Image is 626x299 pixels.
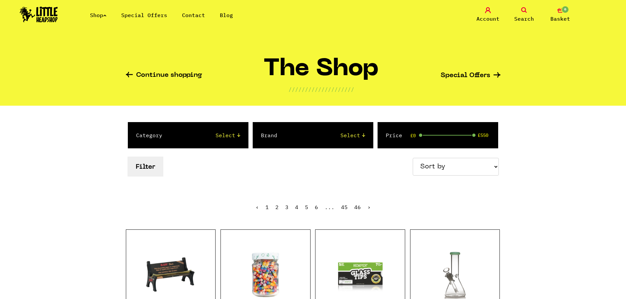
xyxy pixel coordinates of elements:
[136,131,162,139] label: Category
[367,204,371,210] a: Next »
[514,15,534,23] span: Search
[264,58,379,85] h1: The Shop
[126,72,202,79] a: Continue shopping
[341,204,348,210] a: 45
[261,131,277,139] label: Brand
[550,15,570,23] span: Basket
[325,204,335,210] span: ...
[305,204,308,210] a: 5
[441,72,500,79] a: Special Offers
[220,12,233,18] a: Blog
[544,7,577,23] a: 0 Basket
[289,85,354,93] p: ////////////////////
[410,133,416,138] span: £0
[90,12,106,18] a: Shop
[386,131,402,139] label: Price
[476,15,499,23] span: Account
[121,12,167,18] a: Special Offers
[478,133,488,138] span: £550
[285,204,289,210] a: 3
[315,204,318,210] a: 6
[295,204,298,210] a: 4
[266,204,269,210] span: 1
[256,204,259,210] li: « Previous
[128,157,163,177] button: Filter
[354,204,361,210] a: 46
[275,204,279,210] a: 2
[182,12,205,18] a: Contact
[20,7,58,22] img: Little Head Shop Logo
[508,7,541,23] a: Search
[561,6,569,13] span: 0
[256,204,259,210] span: ‹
